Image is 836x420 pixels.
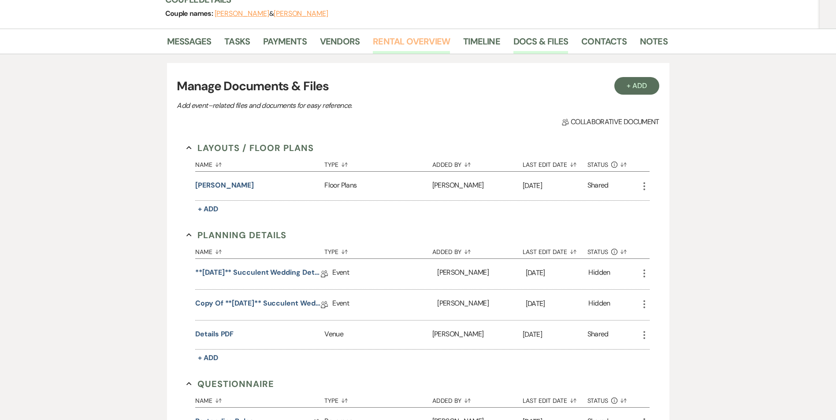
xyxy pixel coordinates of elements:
button: [PERSON_NAME] [215,10,269,17]
button: Questionnaire [186,377,274,391]
button: Last Edit Date [523,155,587,171]
a: Rental Overview [373,34,450,54]
button: Name [195,155,324,171]
span: Couple names: [165,9,215,18]
a: Tasks [224,34,250,54]
a: Payments [263,34,307,54]
button: Type [324,391,432,407]
h3: Manage Documents & Files [177,77,659,96]
div: [PERSON_NAME] [437,290,525,320]
button: Status [587,391,639,407]
span: + Add [198,353,218,362]
button: Added By [432,391,523,407]
button: Added By [432,242,523,258]
div: [PERSON_NAME] [432,321,523,349]
button: Name [195,391,324,407]
a: Contacts [581,34,627,54]
a: Copy of **[DATE]** Succulent Wedding Details [195,298,321,312]
span: Status [587,249,609,255]
a: Docs & Files [513,34,568,54]
p: [DATE] [523,329,587,340]
button: + Add [614,77,659,95]
button: Status [587,155,639,171]
button: Name [195,242,324,258]
a: **[DATE]** Succulent Wedding Details [195,267,321,281]
button: Status [587,242,639,258]
a: Notes [640,34,668,54]
div: Hidden [588,298,610,312]
p: [DATE] [526,267,589,279]
div: Hidden [588,267,610,281]
button: Type [324,242,432,258]
div: Shared [587,180,609,192]
p: Add event–related files and documents for easy reference. [177,100,485,111]
button: [PERSON_NAME] [274,10,328,17]
a: Vendors [320,34,360,54]
button: + Add [195,203,221,215]
span: + Add [198,204,218,214]
button: [PERSON_NAME] [195,180,254,191]
p: [DATE] [526,298,589,309]
span: Status [587,398,609,404]
button: Planning Details [186,228,286,242]
button: Added By [432,155,523,171]
a: Messages [167,34,212,54]
span: Collaborative document [562,117,659,127]
div: [PERSON_NAME] [437,259,525,289]
p: [DATE] [523,180,587,192]
span: Status [587,162,609,168]
div: [PERSON_NAME] [432,172,523,200]
a: Timeline [463,34,500,54]
button: + Add [195,352,221,364]
button: Type [324,155,432,171]
button: Last Edit Date [523,242,587,258]
span: & [215,9,328,18]
button: Details PDF [195,329,234,339]
button: Last Edit Date [523,391,587,407]
button: Layouts / Floor Plans [186,141,314,155]
div: Floor Plans [324,172,432,200]
div: Event [332,259,437,289]
div: Venue [324,321,432,349]
div: Event [332,290,437,320]
div: Shared [587,329,609,341]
